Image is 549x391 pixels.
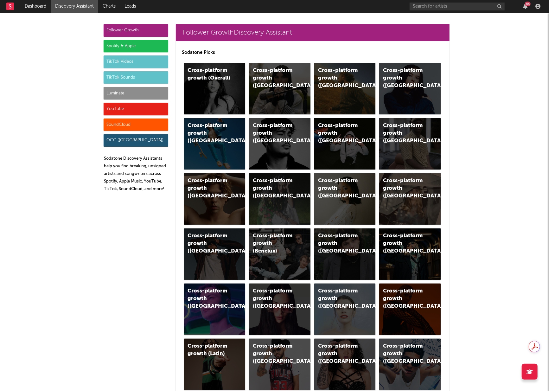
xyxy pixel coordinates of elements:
[379,173,441,225] a: Cross-platform growth ([GEOGRAPHIC_DATA])
[383,232,426,255] div: Cross-platform growth ([GEOGRAPHIC_DATA])
[249,118,310,170] a: Cross-platform growth ([GEOGRAPHIC_DATA])
[188,287,231,310] div: Cross-platform growth ([GEOGRAPHIC_DATA])
[318,232,361,255] div: Cross-platform growth ([GEOGRAPHIC_DATA])
[314,339,376,390] a: Cross-platform growth ([GEOGRAPHIC_DATA])
[188,232,231,255] div: Cross-platform growth ([GEOGRAPHIC_DATA])
[176,24,450,41] a: Follower GrowthDiscovery Assistant
[383,343,426,365] div: Cross-platform growth ([GEOGRAPHIC_DATA])
[318,177,361,200] div: Cross-platform growth ([GEOGRAPHIC_DATA])
[318,67,361,90] div: Cross-platform growth ([GEOGRAPHIC_DATA])
[314,228,376,280] a: Cross-platform growth ([GEOGRAPHIC_DATA])
[253,67,296,90] div: Cross-platform growth ([GEOGRAPHIC_DATA])
[314,63,376,114] a: Cross-platform growth ([GEOGRAPHIC_DATA])
[249,339,310,390] a: Cross-platform growth ([GEOGRAPHIC_DATA])
[525,2,531,6] div: 86
[104,119,168,131] div: SoundCloud
[523,4,527,9] button: 86
[249,228,310,280] a: Cross-platform growth (Benelux)
[253,232,296,255] div: Cross-platform growth (Benelux)
[253,177,296,200] div: Cross-platform growth ([GEOGRAPHIC_DATA])
[188,122,231,145] div: Cross-platform growth ([GEOGRAPHIC_DATA])
[379,118,441,170] a: Cross-platform growth ([GEOGRAPHIC_DATA])
[318,343,361,365] div: Cross-platform growth ([GEOGRAPHIC_DATA])
[104,55,168,68] div: TikTok Videos
[383,122,426,145] div: Cross-platform growth ([GEOGRAPHIC_DATA])
[379,63,441,114] a: Cross-platform growth ([GEOGRAPHIC_DATA])
[379,284,441,335] a: Cross-platform growth ([GEOGRAPHIC_DATA])
[253,287,296,310] div: Cross-platform growth ([GEOGRAPHIC_DATA])
[383,67,426,90] div: Cross-platform growth ([GEOGRAPHIC_DATA])
[188,67,231,82] div: Cross-platform growth (Overall)
[383,287,426,310] div: Cross-platform growth ([GEOGRAPHIC_DATA])
[253,122,296,145] div: Cross-platform growth ([GEOGRAPHIC_DATA])
[249,173,310,225] a: Cross-platform growth ([GEOGRAPHIC_DATA])
[314,173,376,225] a: Cross-platform growth ([GEOGRAPHIC_DATA])
[188,177,231,200] div: Cross-platform growth ([GEOGRAPHIC_DATA])
[379,228,441,280] a: Cross-platform growth ([GEOGRAPHIC_DATA])
[318,122,361,145] div: Cross-platform growth ([GEOGRAPHIC_DATA]/GSA)
[182,49,443,56] p: Sodatone Picks
[249,63,310,114] a: Cross-platform growth ([GEOGRAPHIC_DATA])
[184,284,246,335] a: Cross-platform growth ([GEOGRAPHIC_DATA])
[104,155,168,193] p: Sodatone Discovery Assistants help you find breaking, unsigned artists and songwriters across Spo...
[188,343,231,358] div: Cross-platform growth (Latin)
[249,284,310,335] a: Cross-platform growth ([GEOGRAPHIC_DATA])
[383,177,426,200] div: Cross-platform growth ([GEOGRAPHIC_DATA])
[104,134,168,147] div: OCC ([GEOGRAPHIC_DATA])
[314,284,376,335] a: Cross-platform growth ([GEOGRAPHIC_DATA])
[379,339,441,390] a: Cross-platform growth ([GEOGRAPHIC_DATA])
[410,3,505,10] input: Search for artists
[104,103,168,115] div: YouTube
[104,87,168,99] div: Luminate
[184,173,246,225] a: Cross-platform growth ([GEOGRAPHIC_DATA])
[184,228,246,280] a: Cross-platform growth ([GEOGRAPHIC_DATA])
[314,118,376,170] a: Cross-platform growth ([GEOGRAPHIC_DATA]/GSA)
[184,339,246,390] a: Cross-platform growth (Latin)
[253,343,296,365] div: Cross-platform growth ([GEOGRAPHIC_DATA])
[104,71,168,84] div: TikTok Sounds
[104,40,168,53] div: Spotify & Apple
[318,287,361,310] div: Cross-platform growth ([GEOGRAPHIC_DATA])
[184,118,246,170] a: Cross-platform growth ([GEOGRAPHIC_DATA])
[104,24,168,37] div: Follower Growth
[184,63,246,114] a: Cross-platform growth (Overall)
